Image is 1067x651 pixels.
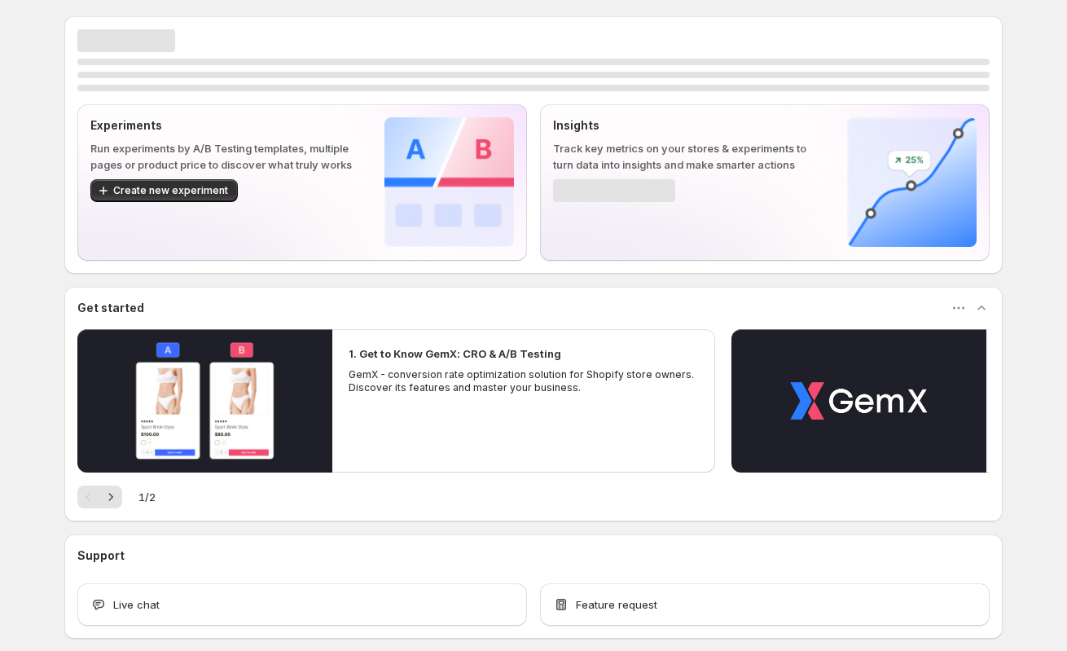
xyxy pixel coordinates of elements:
button: Next [99,486,122,508]
img: Experiments [384,117,514,247]
span: 1 / 2 [138,489,156,505]
h3: Get started [77,300,144,316]
p: Insights [553,117,821,134]
h3: Support [77,548,125,564]
nav: Pagination [77,486,122,508]
p: GemX - conversion rate optimization solution for Shopify store owners. Discover its features and ... [349,368,699,394]
span: Create new experiment [113,184,228,197]
button: Play video [77,329,332,473]
span: Live chat [113,596,160,613]
h2: 1. Get to Know GemX: CRO & A/B Testing [349,345,561,362]
p: Experiments [90,117,358,134]
button: Create new experiment [90,179,238,202]
button: Play video [731,329,986,473]
p: Run experiments by A/B Testing templates, multiple pages or product price to discover what truly ... [90,140,358,173]
img: Insights [847,117,977,247]
p: Track key metrics on your stores & experiments to turn data into insights and make smarter actions [553,140,821,173]
span: Feature request [576,596,657,613]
